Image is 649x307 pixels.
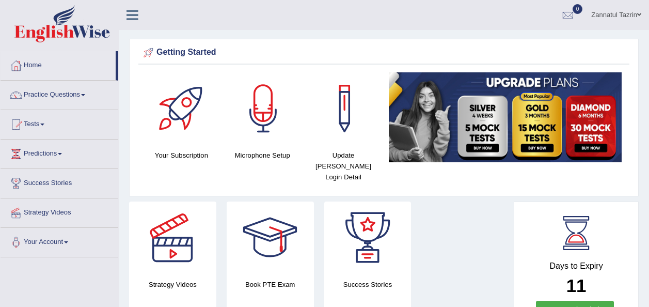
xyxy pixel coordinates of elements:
[1,169,118,195] a: Success Stories
[1,81,118,106] a: Practice Questions
[526,262,627,271] h4: Days to Expiry
[1,140,118,165] a: Predictions
[1,228,118,254] a: Your Account
[566,275,587,296] b: 11
[324,279,411,290] h4: Success Stories
[573,4,583,14] span: 0
[389,72,622,162] img: small5.jpg
[1,110,118,136] a: Tests
[227,279,314,290] h4: Book PTE Exam
[129,279,216,290] h4: Strategy Videos
[146,150,217,161] h4: Your Subscription
[141,45,627,60] div: Getting Started
[1,198,118,224] a: Strategy Videos
[227,150,298,161] h4: Microphone Setup
[1,51,116,77] a: Home
[308,150,379,182] h4: Update [PERSON_NAME] Login Detail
